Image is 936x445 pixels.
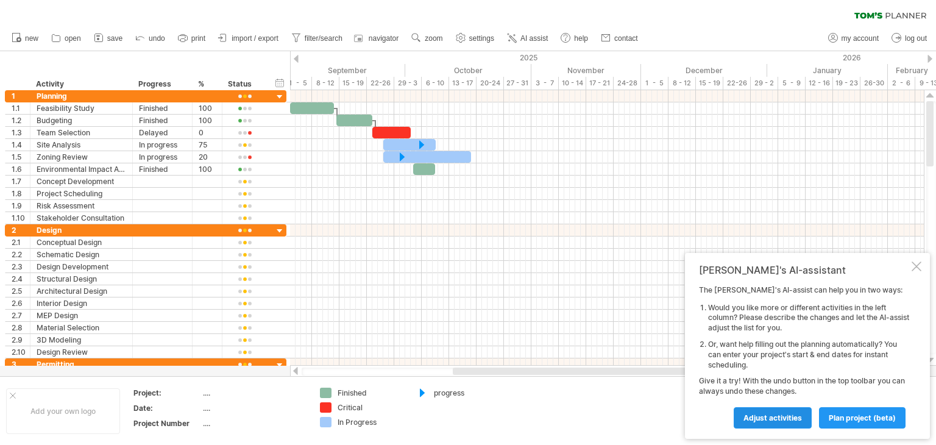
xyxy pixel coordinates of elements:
[338,402,404,413] div: Critical
[139,127,186,138] div: Delayed
[37,163,126,175] div: Environmental Impact Assessment
[559,77,586,90] div: 10 - 14
[12,200,30,212] div: 1.9
[133,418,200,429] div: Project Number
[12,139,30,151] div: 1.4
[369,34,399,43] span: navigator
[12,310,30,321] div: 2.7
[312,77,339,90] div: 8 - 12
[504,30,551,46] a: AI assist
[469,34,494,43] span: settings
[149,34,165,43] span: undo
[12,151,30,163] div: 1.5
[12,102,30,114] div: 1.1
[285,77,312,90] div: 1 - 5
[203,403,305,413] div: ....
[453,30,498,46] a: settings
[199,102,216,114] div: 100
[37,176,126,187] div: Concept Development
[37,212,126,224] div: Stakeholder Consultation
[37,261,126,272] div: Design Development
[288,30,346,46] a: filter/search
[37,358,126,370] div: Permitting
[228,78,260,90] div: Status
[829,413,896,422] span: plan project (beta)
[12,115,30,126] div: 1.2
[25,34,38,43] span: new
[37,310,126,321] div: MEP Design
[574,34,588,43] span: help
[9,30,42,46] a: new
[888,30,931,46] a: log out
[203,388,305,398] div: ....
[215,30,282,46] a: import / export
[199,127,216,138] div: 0
[338,388,404,398] div: Finished
[778,77,806,90] div: 5 - 9
[825,30,882,46] a: my account
[12,322,30,333] div: 2.8
[668,77,696,90] div: 8 - 12
[37,200,126,212] div: Risk Assessment
[12,163,30,175] div: 1.6
[12,176,30,187] div: 1.7
[138,78,185,90] div: Progress
[36,78,126,90] div: Activity
[12,188,30,199] div: 1.8
[37,297,126,309] div: Interior Design
[425,34,442,43] span: zoom
[598,30,642,46] a: contact
[12,358,30,370] div: 3
[37,151,126,163] div: Zoning Review
[531,77,559,90] div: 3 - 7
[558,30,592,46] a: help
[405,64,531,77] div: October 2025
[48,30,85,46] a: open
[338,417,404,427] div: In Progress
[842,34,879,43] span: my account
[133,388,200,398] div: Project:
[723,77,751,90] div: 22-26
[139,102,186,114] div: Finished
[305,34,342,43] span: filter/search
[175,30,209,46] a: print
[132,30,169,46] a: undo
[449,77,477,90] div: 13 - 17
[12,237,30,248] div: 2.1
[708,340,909,370] li: Or, want help filling out the planning automatically? You can enter your project's start & end da...
[37,188,126,199] div: Project Scheduling
[12,285,30,297] div: 2.5
[504,77,531,90] div: 27 - 31
[394,77,422,90] div: 29 - 3
[12,212,30,224] div: 1.10
[6,388,120,434] div: Add your own logo
[12,334,30,346] div: 2.9
[65,34,81,43] span: open
[339,77,367,90] div: 15 - 19
[139,139,186,151] div: In progress
[699,285,909,428] div: The [PERSON_NAME]'s AI-assist can help you in two ways: Give it a try! With the undo button in th...
[139,163,186,175] div: Finished
[422,77,449,90] div: 6 - 10
[37,334,126,346] div: 3D Modeling
[434,388,500,398] div: progress
[91,30,126,46] a: save
[12,90,30,102] div: 1
[477,77,504,90] div: 20-24
[37,285,126,297] div: Architectural Design
[614,77,641,90] div: 24-28
[819,407,906,429] a: plan project (beta)
[641,64,767,77] div: December 2025
[133,403,200,413] div: Date:
[199,163,216,175] div: 100
[37,102,126,114] div: Feasibility Study
[888,77,915,90] div: 2 - 6
[12,297,30,309] div: 2.6
[12,127,30,138] div: 1.3
[37,249,126,260] div: Schematic Design
[520,34,548,43] span: AI assist
[905,34,927,43] span: log out
[767,64,888,77] div: January 2026
[191,34,205,43] span: print
[37,127,126,138] div: Team Selection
